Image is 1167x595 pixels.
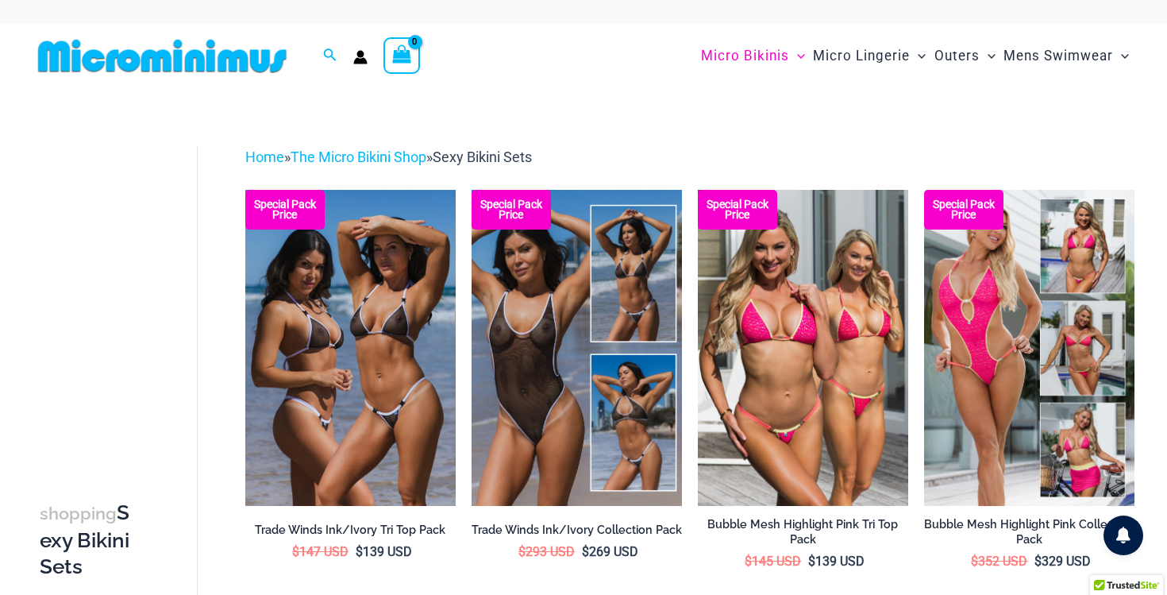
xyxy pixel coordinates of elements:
[924,190,1134,506] img: Collection Pack F
[701,36,789,76] span: Micro Bikinis
[433,149,532,165] span: Sexy Bikini Sets
[813,36,910,76] span: Micro Lingerie
[698,517,908,547] h2: Bubble Mesh Highlight Pink Tri Top Pack
[292,544,349,559] bdi: 147 USD
[999,32,1133,80] a: Mens SwimwearMenu ToggleMenu Toggle
[1034,554,1042,569] span: $
[910,36,926,76] span: Menu Toggle
[472,190,682,506] img: Collection Pack
[971,554,1027,569] bdi: 352 USD
[472,523,682,543] a: Trade Winds Ink/Ivory Collection Pack
[695,29,1135,83] nav: Site Navigation
[924,190,1134,506] a: Collection Pack F Collection Pack BCollection Pack B
[745,554,752,569] span: $
[808,554,815,569] span: $
[245,199,325,220] b: Special Pack Price
[924,517,1134,553] a: Bubble Mesh Highlight Pink Collection Pack
[930,32,999,80] a: OutersMenu ToggleMenu Toggle
[1003,36,1113,76] span: Mens Swimwear
[245,523,456,543] a: Trade Winds Ink/Ivory Tri Top Pack
[472,523,682,538] h2: Trade Winds Ink/Ivory Collection Pack
[582,544,589,559] span: $
[808,554,865,569] bdi: 139 USD
[323,46,337,66] a: Search icon link
[971,554,978,569] span: $
[789,36,805,76] span: Menu Toggle
[40,504,117,524] span: shopping
[472,199,551,220] b: Special Pack Price
[245,149,284,165] a: Home
[40,500,141,581] h3: Sexy Bikini Sets
[698,190,908,506] img: Tri Top Pack F
[291,149,426,165] a: The Micro Bikini Shop
[518,544,526,559] span: $
[745,554,801,569] bdi: 145 USD
[518,544,575,559] bdi: 293 USD
[472,190,682,506] a: Collection Pack Collection Pack b (1)Collection Pack b (1)
[698,190,908,506] a: Tri Top Pack F Tri Top Pack BTri Top Pack B
[40,133,183,450] iframe: TrustedSite Certified
[697,32,809,80] a: Micro BikinisMenu ToggleMenu Toggle
[292,544,299,559] span: $
[698,517,908,553] a: Bubble Mesh Highlight Pink Tri Top Pack
[980,36,996,76] span: Menu Toggle
[32,38,293,74] img: MM SHOP LOGO FLAT
[245,149,532,165] span: » »
[809,32,930,80] a: Micro LingerieMenu ToggleMenu Toggle
[698,199,777,220] b: Special Pack Price
[245,190,456,506] a: Top Bum Pack Top Bum Pack bTop Bum Pack b
[245,523,456,538] h2: Trade Winds Ink/Ivory Tri Top Pack
[356,544,363,559] span: $
[1113,36,1129,76] span: Menu Toggle
[353,50,368,64] a: Account icon link
[356,544,412,559] bdi: 139 USD
[1034,554,1091,569] bdi: 329 USD
[924,517,1134,547] h2: Bubble Mesh Highlight Pink Collection Pack
[924,199,1003,220] b: Special Pack Price
[934,36,980,76] span: Outers
[582,544,638,559] bdi: 269 USD
[383,37,420,74] a: View Shopping Cart, empty
[245,190,456,506] img: Top Bum Pack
